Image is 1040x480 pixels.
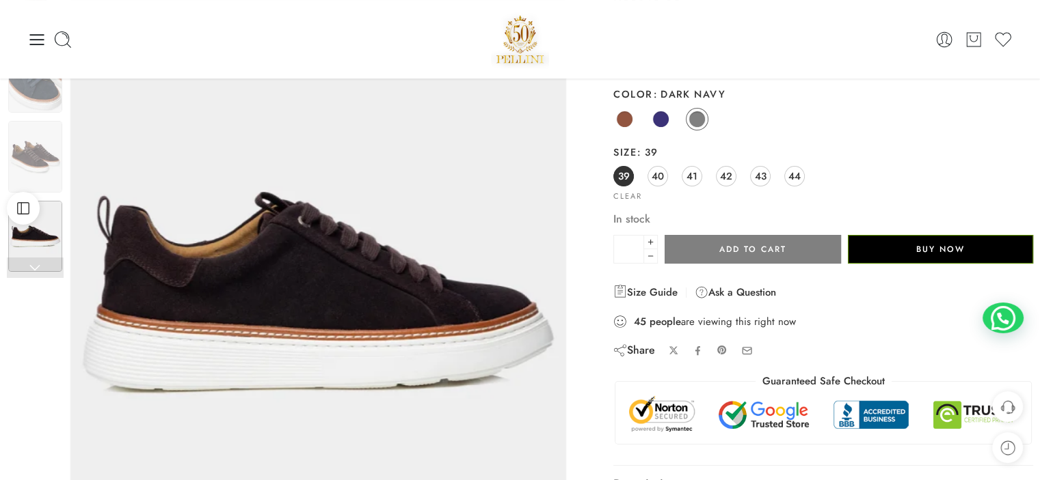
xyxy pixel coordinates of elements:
span: 42 [720,167,732,185]
span: 40 [652,167,664,185]
a: 39 [613,166,634,186]
input: Product quantity [613,235,644,264]
a: 40 [648,166,668,186]
a: Pellini - [491,10,550,68]
a: Pin on Pinterest [717,345,728,356]
img: Pellini [491,10,550,68]
a: 42 [716,166,736,186]
span: 39 [637,145,658,159]
label: Size [613,145,1033,159]
img: grey [8,201,62,272]
label: Color [613,87,1033,101]
div: Share [613,343,655,358]
strong: 45 [634,315,646,328]
button: Add to cart [665,235,841,264]
span: Dark Navy [653,87,726,101]
a: Wishlist [994,30,1013,49]
span: 41 [686,167,697,185]
span: 39 [618,167,630,185]
strong: people [650,315,681,328]
a: 41 [682,166,702,186]
span: 44 [788,167,801,185]
a: Share on X [669,345,679,356]
a: Cart [964,30,983,49]
a: Clear options [613,193,642,200]
button: Buy Now [848,235,1033,264]
a: Share on Facebook [693,345,703,356]
img: Trust [626,395,1021,434]
a: Size Guide [613,284,678,300]
a: Email to your friends [741,345,753,356]
img: grey [8,121,62,192]
div: are viewing this right now [613,314,1033,329]
span: 43 [755,167,766,185]
a: 43 [750,166,771,186]
a: Login / Register [935,30,954,49]
legend: Guaranteed Safe Checkout [756,374,892,389]
p: In stock [613,210,1033,228]
a: 44 [784,166,805,186]
a: Ask a Question [695,284,776,300]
